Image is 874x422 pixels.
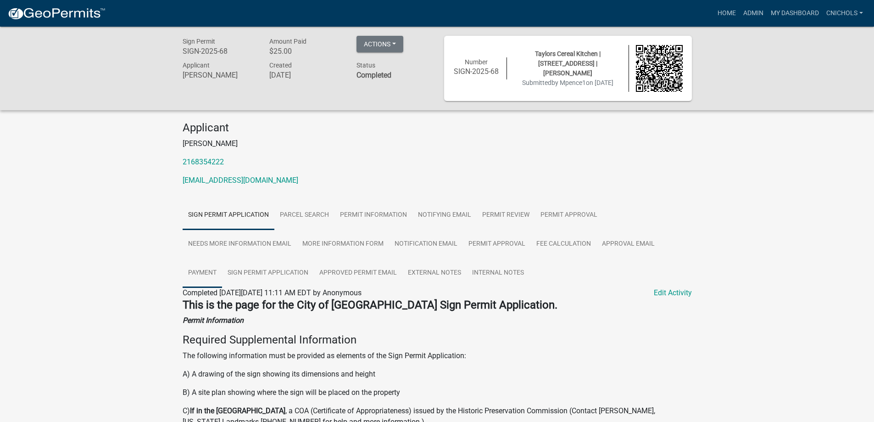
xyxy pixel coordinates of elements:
a: Permit Approval [463,230,531,259]
p: A) A drawing of the sign showing its dimensions and height [183,369,692,380]
a: More Information Form [297,230,389,259]
a: External Notes [402,259,467,288]
h4: Applicant [183,121,692,135]
a: Internal Notes [467,259,529,288]
strong: If in the [GEOGRAPHIC_DATA] [190,406,285,415]
a: Fee Calculation [531,230,596,259]
a: Approved Permit Email [314,259,402,288]
span: Amount Paid [269,38,306,45]
button: Actions [356,36,403,52]
span: by Mpence1 [551,79,586,86]
p: The following information must be provided as elements of the Sign Permit Application: [183,350,692,361]
p: [PERSON_NAME] [183,138,692,149]
a: Needs More Information Email [183,230,297,259]
a: [EMAIL_ADDRESS][DOMAIN_NAME] [183,176,298,185]
a: Approval Email [596,230,660,259]
span: Submitted on [DATE] [522,79,613,86]
a: Notifying Email [412,201,477,230]
h6: SIGN-2025-68 [183,47,256,56]
span: Sign Permit [183,38,215,45]
span: Completed [DATE][DATE] 11:11 AM EDT by Anonymous [183,288,362,297]
img: QR code [636,45,683,92]
span: Taylors Cereal Kitchen | [STREET_ADDRESS] | [PERSON_NAME] [535,50,601,77]
a: Sign Permit Application [183,201,274,230]
h6: $25.00 [269,47,343,56]
a: Permit Information [334,201,412,230]
a: 2168354222 [183,158,224,166]
a: Edit Activity [654,287,692,298]
a: Parcel search [274,201,334,230]
h6: SIGN-2025-68 [453,67,500,76]
a: Payment [183,259,222,288]
a: Notification Email [389,230,463,259]
a: Permit Review [477,201,535,230]
strong: Permit Information [183,316,244,325]
span: Created [269,62,292,69]
h6: [PERSON_NAME] [183,71,256,79]
span: Applicant [183,62,210,69]
a: My Dashboard [767,5,823,22]
strong: This is the page for the City of [GEOGRAPHIC_DATA] Sign Permit Application. [183,298,557,311]
a: cnichols [823,5,867,22]
strong: Completed [356,71,391,79]
a: Permit Approval [535,201,603,230]
span: Status [356,62,375,69]
span: Number [465,58,488,66]
h6: [DATE] [269,71,343,79]
p: B) A site plan showing where the sign will be placed on the property [183,387,692,398]
a: Home [714,5,740,22]
h4: Required Supplemental Information [183,333,692,347]
a: Admin [740,5,767,22]
a: Sign Permit Application [222,259,314,288]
